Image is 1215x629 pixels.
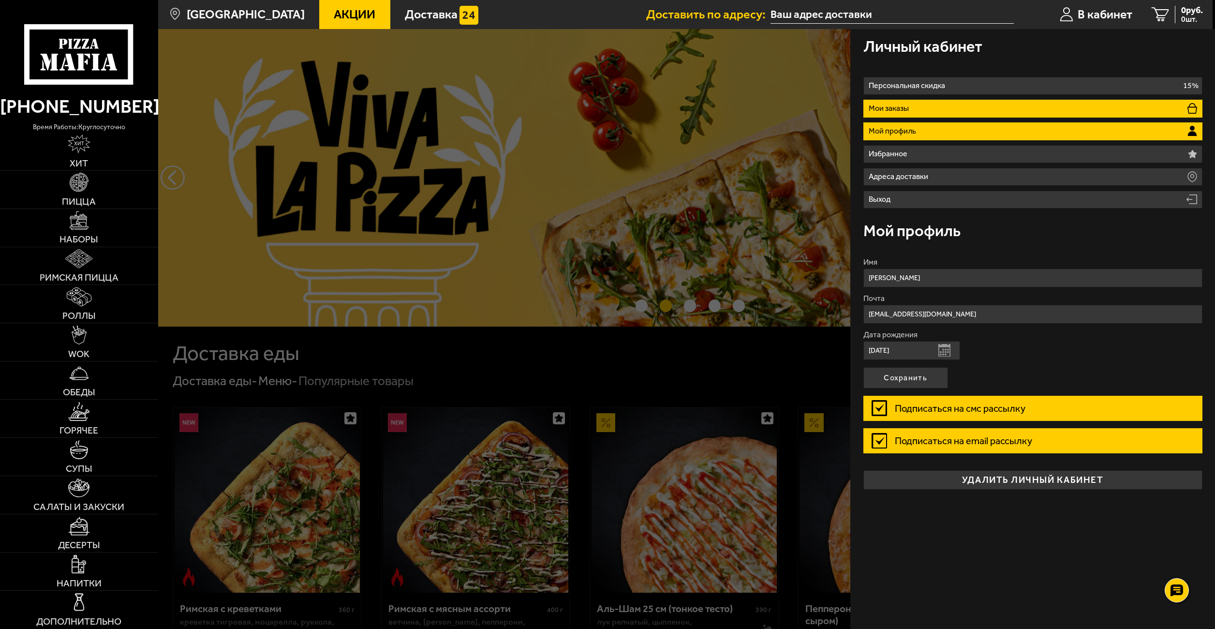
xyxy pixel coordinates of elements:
span: Римская пицца [40,273,119,283]
button: удалить личный кабинет [863,470,1202,490]
p: Адреса доставки [869,173,932,180]
span: Салаты и закуски [33,502,124,512]
span: Горячее [59,426,98,435]
span: 0 шт. [1181,15,1203,23]
label: Подписаться на смс рассылку [863,396,1202,421]
label: Подписаться на email рассылку [863,428,1202,453]
span: Доставить по адресу: [646,8,770,20]
h3: Личный кабинет [863,39,982,55]
h3: Мой профиль [863,223,961,239]
p: Персональная скидка [869,82,948,90]
span: Напитки [57,579,102,588]
span: Акции [334,8,375,20]
span: Наборы [59,235,98,244]
span: Обеды [63,388,95,397]
label: Имя [863,258,1202,266]
p: Выход [869,195,894,203]
input: Ваша дата рождения [863,341,960,360]
span: Роллы [62,311,96,321]
span: [GEOGRAPHIC_DATA] [187,8,305,20]
p: 15% [1183,82,1199,90]
button: Сохранить [863,367,948,389]
label: Почта [863,295,1202,302]
input: Ваш e-mail [863,305,1202,324]
span: Хит [70,159,88,168]
span: Дополнительно [36,617,121,627]
span: В кабинет [1078,8,1132,20]
p: Мои заказы [869,105,912,112]
span: Доставка [405,8,458,20]
p: Избранное [869,150,911,158]
span: Пицца [62,197,96,207]
input: Ваш адрес доставки [770,6,1013,24]
span: проспект Ударников, 43к2, подъезд 3 [770,6,1013,24]
span: Десерты [58,540,100,550]
span: WOK [68,349,89,359]
input: Ваше имя [863,269,1202,287]
button: Открыть календарь [938,344,950,357]
img: 15daf4d41897b9f0e9f617042186c801.svg [459,6,478,25]
label: Дата рождения [863,331,1202,339]
span: 0 руб. [1181,6,1203,15]
p: Мой профиль [869,127,919,135]
span: Супы [66,464,92,474]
